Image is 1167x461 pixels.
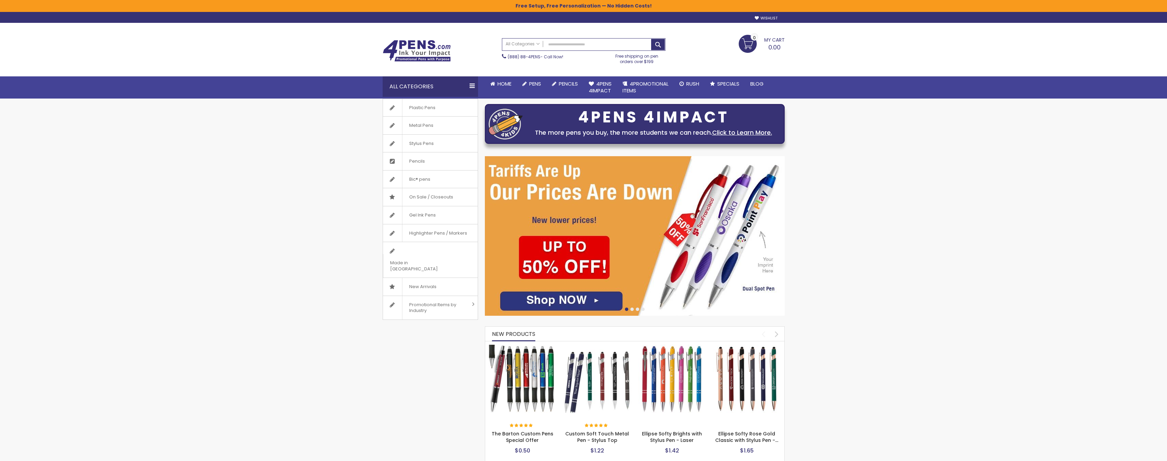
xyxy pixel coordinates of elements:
[559,80,578,87] span: Pencils
[713,345,781,413] img: Ellipse Softy Rose Gold Classic with Stylus Pen - Silver Laser
[383,76,478,97] div: All Categories
[715,430,778,444] a: Ellipse Softy Rose Gold Classic with Stylus Pen -…
[665,447,679,455] span: $1.42
[508,54,563,60] span: - Call Now!
[686,80,699,87] span: Rush
[750,80,764,87] span: Blog
[583,76,617,99] a: 4Pens4impact
[638,344,706,350] a: Ellipse Softy Brights with Stylus Pen - Laser
[547,76,583,91] a: Pencils
[383,224,478,242] a: Highlighter Pens / Markers
[508,54,540,60] a: (888) 88-4PENS
[526,110,781,124] div: 4PENS 4IMPACT
[383,254,461,278] span: Made in [GEOGRAPHIC_DATA]
[383,135,478,152] a: Stylus Pens
[638,345,706,413] img: Ellipse Softy Brights with Stylus Pen - Laser
[402,135,441,152] span: Stylus Pens
[563,344,631,350] a: Custom Soft Touch Metal Pen - Stylus Top
[590,447,604,455] span: $1.22
[608,51,665,64] div: Free shipping on pen orders over $199
[402,224,474,242] span: Highlighter Pens / Markers
[712,128,772,137] a: Click to Learn More.
[489,108,523,139] img: four_pen_logo.png
[383,242,478,278] a: Made in [GEOGRAPHIC_DATA]
[383,170,478,188] a: Bic® pens
[717,80,739,87] span: Specials
[489,344,557,350] a: The Barton Custom Pens Special Offer
[506,41,540,47] span: All Categories
[492,330,535,338] span: New Products
[402,188,460,206] span: On Sale / Closeouts
[510,423,534,428] div: 100%
[402,206,443,224] span: Gel Ink Pens
[585,423,609,428] div: 100%
[383,117,478,134] a: Metal Pens
[768,43,781,51] span: 0.00
[402,117,440,134] span: Metal Pens
[402,296,470,319] span: Promotional Items by Industry
[485,76,517,91] a: Home
[383,40,451,62] img: 4Pens Custom Pens and Promotional Products
[739,35,785,52] a: 0.00 0
[402,170,437,188] span: Bic® pens
[705,76,745,91] a: Specials
[757,328,769,340] div: prev
[623,80,669,94] span: 4PROMOTIONAL ITEMS
[713,344,781,350] a: Ellipse Softy Rose Gold Classic with Stylus Pen - Silver Laser
[517,76,547,91] a: Pens
[383,278,478,296] a: New Arrivals
[529,80,541,87] span: Pens
[565,430,629,444] a: Custom Soft Touch Metal Pen - Stylus Top
[771,328,783,340] div: next
[497,80,511,87] span: Home
[753,34,756,41] span: 0
[489,345,557,413] img: The Barton Custom Pens Special Offer
[515,447,530,455] span: $0.50
[526,128,781,137] div: The more pens you buy, the more students we can reach.
[402,278,443,296] span: New Arrivals
[745,76,769,91] a: Blog
[485,156,785,316] img: /cheap-promotional-products.html
[642,430,702,444] a: Ellipse Softy Brights with Stylus Pen - Laser
[402,152,432,170] span: Pencils
[674,76,705,91] a: Rush
[492,430,553,444] a: The Barton Custom Pens Special Offer
[402,99,442,117] span: Plastic Pens
[383,188,478,206] a: On Sale / Closeouts
[563,345,631,413] img: Custom Soft Touch Metal Pen - Stylus Top
[617,76,674,99] a: 4PROMOTIONALITEMS
[383,296,478,319] a: Promotional Items by Industry
[589,80,612,94] span: 4Pens 4impact
[383,152,478,170] a: Pencils
[740,447,754,455] span: $1.65
[383,99,478,117] a: Plastic Pens
[755,16,778,21] a: Wishlist
[502,39,543,50] a: All Categories
[383,206,478,224] a: Gel Ink Pens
